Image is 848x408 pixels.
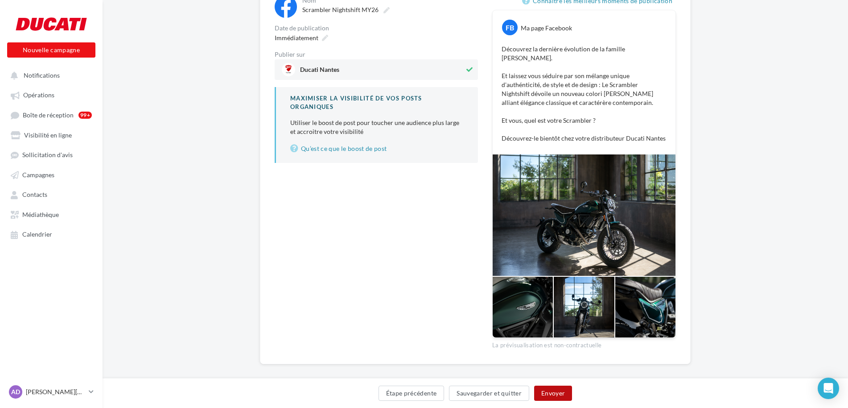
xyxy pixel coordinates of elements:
button: Nouvelle campagne [7,42,95,58]
a: AD [PERSON_NAME][DEMOGRAPHIC_DATA] [7,383,95,400]
p: Découvrez la dernière évolution de la famille [PERSON_NAME]. Et laissez vous séduire par son méla... [502,45,667,143]
span: Boîte de réception [23,111,74,119]
span: Notifications [24,71,60,79]
span: Ducati Nantes [300,67,339,76]
div: Date de publication [275,25,478,31]
p: [PERSON_NAME][DEMOGRAPHIC_DATA] [26,387,85,396]
button: Sauvegarder et quitter [449,386,529,401]
div: Open Intercom Messenger [818,378,839,399]
a: Médiathèque [5,206,97,222]
span: AD [11,387,20,396]
button: Étape précédente [379,386,445,401]
span: Sollicitation d'avis [22,151,73,159]
a: Sollicitation d'avis [5,146,97,162]
p: Utiliser le boost de post pour toucher une audience plus large et accroitre votre visibilité [290,118,464,136]
button: Envoyer [534,386,572,401]
span: Calendrier [22,231,52,238]
span: Médiathèque [22,211,59,218]
button: Notifications [5,67,94,83]
span: Immédiatement [275,34,318,42]
a: Boîte de réception99+ [5,107,97,123]
span: Campagnes [22,171,54,179]
span: Scrambler Nightshift MY26 [302,6,379,13]
span: Visibilité en ligne [24,131,72,139]
div: FB [502,20,518,35]
a: Campagnes [5,167,97,183]
div: La prévisualisation est non-contractuelle [492,338,676,350]
div: Maximiser la visibilité de vos posts organiques [290,94,464,111]
div: Ma page Facebook [521,24,572,33]
div: 99+ [78,112,92,119]
a: Visibilité en ligne [5,127,97,143]
div: Publier sur [275,51,478,58]
a: Contacts [5,186,97,202]
a: Calendrier [5,226,97,242]
a: Opérations [5,87,97,103]
span: Contacts [22,191,47,199]
span: Opérations [23,92,54,99]
a: Qu’est ce que le boost de post [290,143,464,154]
